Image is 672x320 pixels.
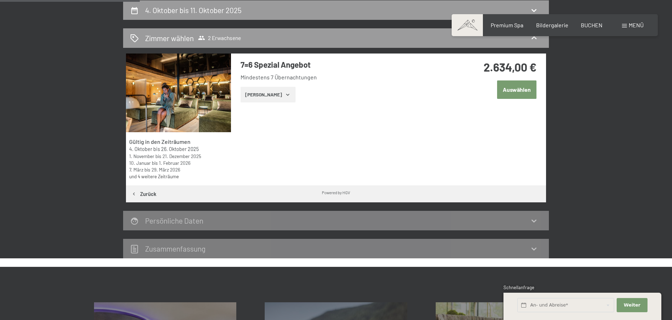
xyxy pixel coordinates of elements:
[129,166,228,173] div: bis
[581,22,602,28] a: BUCHEN
[145,6,242,15] h2: 4. Oktober bis 11. Oktober 2025
[145,244,205,253] h2: Zusammen­fassung
[161,146,199,152] time: 26.10.2025
[497,80,536,99] button: Auswählen
[129,138,191,145] strong: Gültig in den Zeiträumen
[503,285,534,290] span: Schnellanfrage
[129,159,228,166] div: bis
[198,34,241,41] span: 2 Erwachsene
[241,59,452,70] h3: 7=6 Spezial Angebot
[322,190,350,195] div: Powered by HGV
[129,146,152,152] time: 04.10.2025
[491,22,523,28] a: Premium Spa
[163,153,201,159] time: 21.12.2025
[152,167,180,173] time: 29.03.2026
[624,302,640,308] span: Weiter
[484,60,536,74] strong: 2.634,00 €
[129,160,151,166] time: 10.01.2026
[617,298,647,313] button: Weiter
[129,146,228,153] div: bis
[126,185,161,202] button: Zurück
[126,54,231,132] img: mss_renderimg.php
[129,153,228,159] div: bis
[241,87,296,102] button: [PERSON_NAME]
[629,22,644,28] span: Menü
[129,167,143,173] time: 07.03.2026
[129,173,179,179] a: und 4 weitere Zeiträume
[129,153,154,159] time: 01.11.2025
[145,216,203,225] h2: Persönliche Daten
[536,22,568,28] a: Bildergalerie
[241,73,452,81] li: Mindestens 7 Übernachtungen
[159,160,191,166] time: 01.02.2026
[145,33,194,43] h2: Zimmer wählen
